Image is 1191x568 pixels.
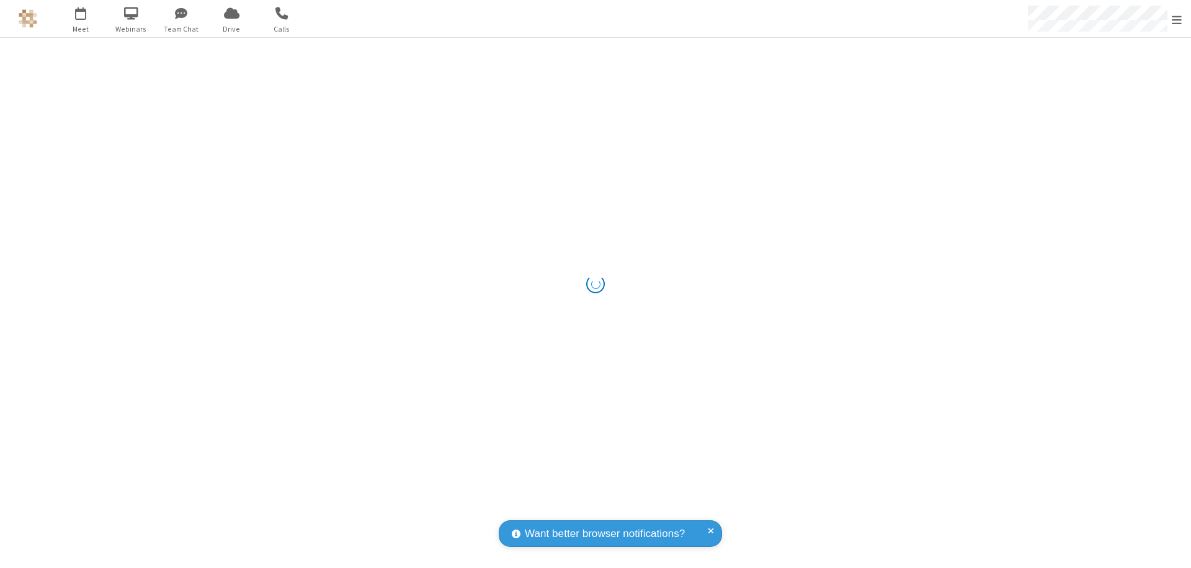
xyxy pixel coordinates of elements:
[19,9,37,28] img: QA Selenium DO NOT DELETE OR CHANGE
[158,24,205,35] span: Team Chat
[525,526,685,542] span: Want better browser notifications?
[259,24,305,35] span: Calls
[108,24,154,35] span: Webinars
[58,24,104,35] span: Meet
[208,24,255,35] span: Drive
